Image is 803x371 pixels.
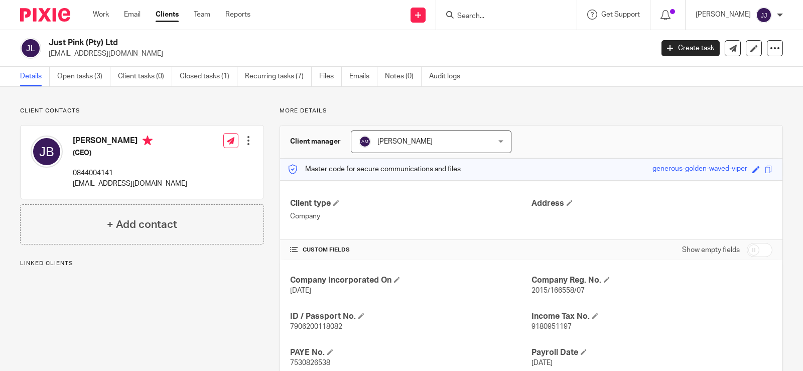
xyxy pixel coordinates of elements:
[20,67,50,86] a: Details
[696,10,751,20] p: [PERSON_NAME]
[57,67,110,86] a: Open tasks (3)
[429,67,468,86] a: Audit logs
[290,275,531,286] h4: Company Incorporated On
[194,10,210,20] a: Team
[531,347,772,358] h4: Payroll Date
[290,198,531,209] h4: Client type
[385,67,422,86] a: Notes (0)
[531,275,772,286] h4: Company Reg. No.
[531,359,553,366] span: [DATE]
[601,11,640,18] span: Get Support
[531,323,572,330] span: 9180951197
[20,260,264,268] p: Linked clients
[290,359,330,366] span: 7530826538
[20,8,70,22] img: Pixie
[756,7,772,23] img: svg%3E
[49,38,527,48] h2: Just Pink (Pty) Ltd
[180,67,237,86] a: Closed tasks (1)
[456,12,547,21] input: Search
[49,49,646,59] p: [EMAIL_ADDRESS][DOMAIN_NAME]
[531,311,772,322] h4: Income Tax No.
[290,287,311,294] span: [DATE]
[20,107,264,115] p: Client contacts
[377,138,433,145] span: [PERSON_NAME]
[73,168,187,178] p: 0844004141
[359,136,371,148] img: svg%3E
[288,164,461,174] p: Master code for secure communications and files
[124,10,141,20] a: Email
[20,38,41,59] img: svg%3E
[531,198,772,209] h4: Address
[682,245,740,255] label: Show empty fields
[31,136,63,168] img: svg%3E
[661,40,720,56] a: Create task
[93,10,109,20] a: Work
[245,67,312,86] a: Recurring tasks (7)
[73,179,187,189] p: [EMAIL_ADDRESS][DOMAIN_NAME]
[143,136,153,146] i: Primary
[118,67,172,86] a: Client tasks (0)
[225,10,250,20] a: Reports
[652,164,747,175] div: generous-golden-waved-viper
[349,67,377,86] a: Emails
[290,137,341,147] h3: Client manager
[531,287,585,294] span: 2015/166558/07
[107,217,177,232] h4: + Add contact
[73,136,187,148] h4: [PERSON_NAME]
[290,211,531,221] p: Company
[319,67,342,86] a: Files
[290,311,531,322] h4: ID / Passport No.
[290,246,531,254] h4: CUSTOM FIELDS
[73,148,187,158] h5: (CEO)
[290,347,531,358] h4: PAYE No.
[290,323,342,330] span: 7906200118082
[156,10,179,20] a: Clients
[280,107,783,115] p: More details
